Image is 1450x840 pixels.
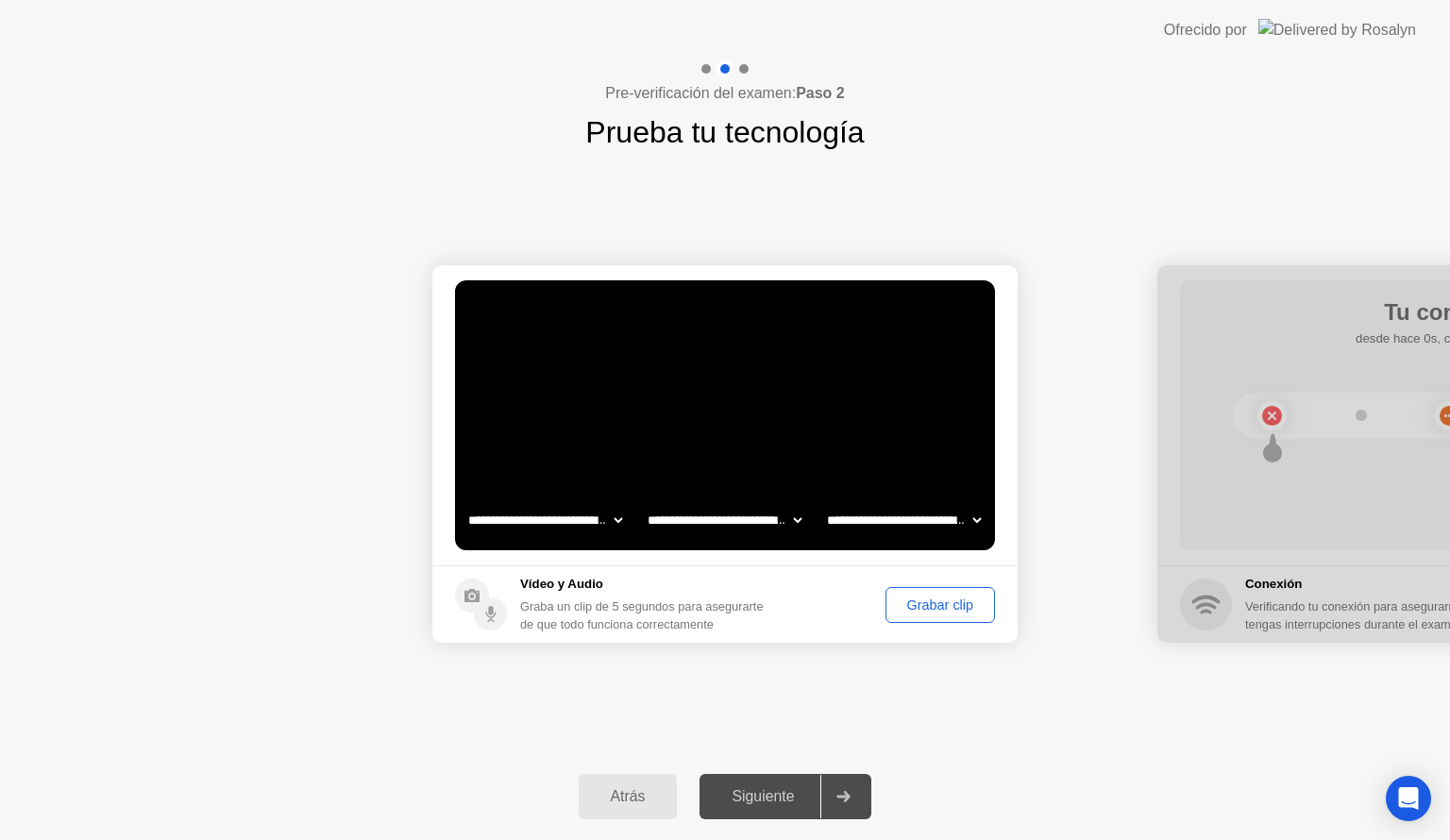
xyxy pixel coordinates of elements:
[885,587,995,623] button: Grabar clip
[464,501,626,539] select: Available cameras
[644,501,805,539] select: Available speakers
[700,774,871,819] button: Siguiente
[579,774,678,819] button: Atrás
[823,501,985,539] select: Available microphones
[1386,776,1431,821] div: Open Intercom Messenger
[520,575,772,594] h5: Vídeo y Audio
[584,788,672,805] div: Atrás
[705,788,820,805] div: Siguiente
[1258,19,1416,41] img: Delivered by Rosalyn
[796,85,845,101] b: Paso 2
[1164,19,1247,42] div: Ofrecido por
[605,82,844,105] h4: Pre-verificación del examen:
[585,109,864,155] h1: Prueba tu tecnología
[520,597,772,633] div: Graba un clip de 5 segundos para asegurarte de que todo funciona correctamente
[892,597,988,613] div: Grabar clip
